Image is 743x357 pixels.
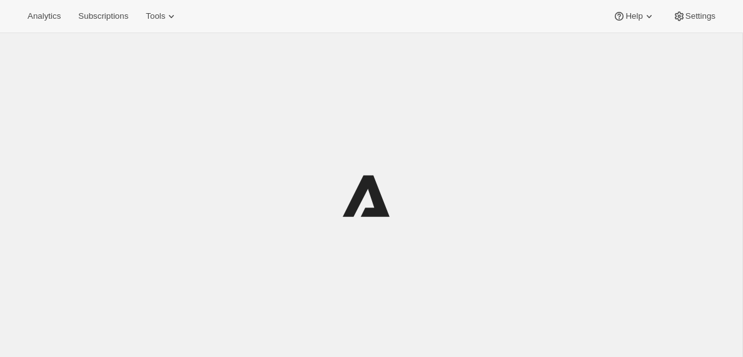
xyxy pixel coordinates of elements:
span: Help [625,11,642,21]
span: Analytics [28,11,61,21]
span: Tools [146,11,165,21]
button: Analytics [20,8,68,25]
button: Settings [665,8,723,25]
span: Subscriptions [78,11,128,21]
button: Tools [138,8,185,25]
span: Settings [685,11,715,21]
button: Help [605,8,662,25]
button: Subscriptions [71,8,136,25]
